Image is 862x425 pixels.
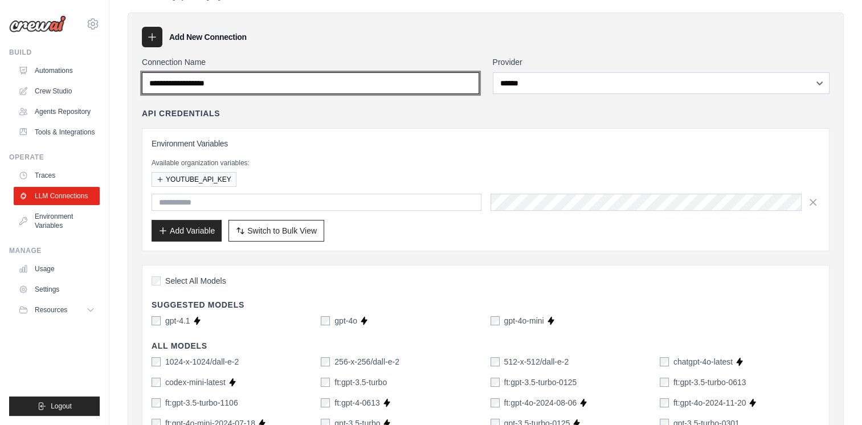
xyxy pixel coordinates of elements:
a: Environment Variables [14,207,100,235]
button: Resources [14,301,100,319]
input: chatgpt-4o-latest [660,357,669,366]
label: Connection Name [142,56,479,68]
a: Agents Repository [14,103,100,121]
div: Build [9,48,100,57]
span: Logout [51,402,72,411]
label: 256-x-256/dall-e-2 [334,356,399,367]
span: Switch to Bulk View [247,225,317,236]
label: gpt-4o [334,315,357,326]
label: 512-x-512/dall-e-2 [504,356,569,367]
input: codex-mini-latest [152,378,161,387]
input: ft:gpt-4o-2024-11-20 [660,398,669,407]
input: ft:gpt-4-0613 [321,398,330,407]
label: ft:gpt-4o-2024-11-20 [673,397,746,408]
p: Available organization variables: [152,158,820,167]
label: ft:gpt-3.5-turbo [334,377,387,388]
label: ft:gpt-3.5-turbo-0125 [504,377,577,388]
label: chatgpt-4o-latest [673,356,733,367]
label: 1024-x-1024/dall-e-2 [165,356,239,367]
label: gpt-4.1 [165,315,190,326]
label: gpt-4o-mini [504,315,544,326]
h4: API Credentials [142,108,220,119]
label: ft:gpt-4o-2024-08-06 [504,397,577,408]
button: Logout [9,397,100,416]
label: Provider [493,56,830,68]
label: codex-mini-latest [165,377,226,388]
input: ft:gpt-3.5-turbo-1106 [152,398,161,407]
a: LLM Connections [14,187,100,205]
input: 512-x-512/dall-e-2 [491,357,500,366]
input: 256-x-256/dall-e-2 [321,357,330,366]
span: Select All Models [165,275,226,287]
h4: Suggested Models [152,299,820,310]
label: ft:gpt-4-0613 [334,397,379,408]
input: ft:gpt-4o-2024-08-06 [491,398,500,407]
img: Logo [9,15,66,32]
label: ft:gpt-3.5-turbo-1106 [165,397,238,408]
a: Tools & Integrations [14,123,100,141]
a: Usage [14,260,100,278]
button: Switch to Bulk View [228,220,324,242]
h4: All Models [152,340,820,352]
button: YOUTUBE_API_KEY [152,172,236,187]
input: Select All Models [152,276,161,285]
h3: Environment Variables [152,138,820,149]
span: Resources [35,305,67,314]
input: 1024-x-1024/dall-e-2 [152,357,161,366]
input: ft:gpt-3.5-turbo [321,378,330,387]
input: gpt-4o [321,316,330,325]
div: Operate [9,153,100,162]
a: Crew Studio [14,82,100,100]
div: Manage [9,246,100,255]
input: ft:gpt-3.5-turbo-0613 [660,378,669,387]
a: Settings [14,280,100,299]
button: Add Variable [152,220,222,242]
input: gpt-4o-mini [491,316,500,325]
h3: Add New Connection [169,31,247,43]
input: ft:gpt-3.5-turbo-0125 [491,378,500,387]
a: Traces [14,166,100,185]
input: gpt-4.1 [152,316,161,325]
a: Automations [14,62,100,80]
label: ft:gpt-3.5-turbo-0613 [673,377,746,388]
